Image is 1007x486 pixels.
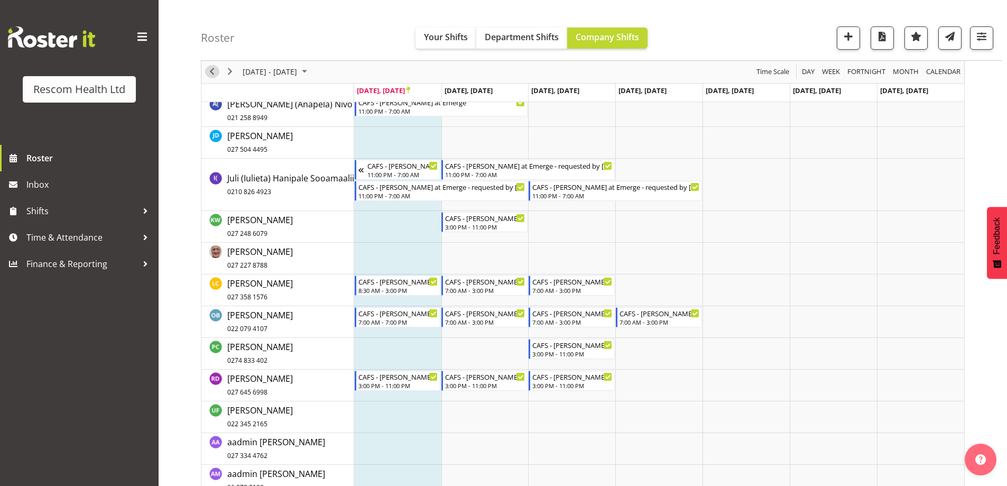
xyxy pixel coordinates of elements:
[227,341,293,365] span: [PERSON_NAME]
[201,243,354,274] td: Kenneth Tunnicliff resource
[445,160,612,171] div: CAFS - [PERSON_NAME] at Emerge - requested by [PERSON_NAME]
[227,214,293,239] a: [PERSON_NAME]027 248 6079
[227,278,293,302] span: [PERSON_NAME]
[227,145,267,154] span: 027 504 4495
[424,31,468,43] span: Your Shifts
[227,246,293,270] span: [PERSON_NAME]
[227,404,293,429] a: [PERSON_NAME]022 345 2165
[227,130,293,154] span: [PERSON_NAME]
[925,66,962,79] span: calendar
[227,405,293,429] span: [PERSON_NAME]
[227,309,293,334] a: [PERSON_NAME]022 079 4107
[358,308,438,318] div: CAFS - [PERSON_NAME] at Emerge
[892,66,920,79] span: Month
[201,401,354,433] td: Uliuli Fruean resource
[227,130,293,155] a: [PERSON_NAME]027 504 4495
[576,31,639,43] span: Company Shifts
[837,26,860,50] button: Add a new shift
[26,177,153,192] span: Inbox
[441,371,528,391] div: Raewyn Dunn"s event - CAFS - Henny Wilson at Emerge - requested by Erin Begin From Tuesday, Septe...
[221,61,239,83] div: next period
[529,339,615,359] div: Pat Carson"s event - CAFS - Lance at Emerge Begin From Wednesday, September 24, 2025 at 3:00:00 P...
[227,229,267,238] span: 027 248 6079
[445,213,525,223] div: CAFS - [PERSON_NAME] at Emerge
[227,98,353,123] a: [PERSON_NAME] (Anapela) Nivo021 258 8949
[445,86,493,95] span: [DATE], [DATE]
[201,127,354,159] td: Judi Dunstan resource
[8,26,95,48] img: Rosterit website logo
[441,160,615,180] div: Juli (Iulieta) Hanipale Sooamaalii"s event - CAFS - Henny Wilson at Emerge - requested by Erin Be...
[532,308,612,318] div: CAFS - [PERSON_NAME] at Emerge
[358,181,525,192] div: CAFS - [PERSON_NAME] at Emerge - requested by [PERSON_NAME]
[415,27,476,49] button: Your Shifts
[445,286,525,295] div: 7:00 AM - 3:00 PM
[938,26,962,50] button: Send a list of all shifts for the selected filtered period to all rostered employees.
[201,306,354,338] td: Olive Bartlett resource
[846,66,888,79] button: Fortnight
[476,27,567,49] button: Department Shifts
[846,66,886,79] span: Fortnight
[485,31,559,43] span: Department Shifts
[755,66,791,79] button: Time Scale
[227,356,267,365] span: 0274 833 402
[358,276,438,287] div: CAFS - [PERSON_NAME] at Emerge - requested by [PERSON_NAME]
[616,307,702,327] div: Olive Bartlett"s event - CAFS - Lance at Emerge Begin From Thursday, September 25, 2025 at 7:00:0...
[445,371,525,382] div: CAFS - [PERSON_NAME] at Emerge - requested by [PERSON_NAME]
[205,66,219,79] button: Previous
[793,86,841,95] span: [DATE], [DATE]
[445,170,612,179] div: 11:00 PM - 7:00 AM
[367,170,438,179] div: 11:00 PM - 7:00 AM
[445,308,525,318] div: CAFS - [PERSON_NAME] at Emerge
[355,276,441,296] div: Liz Collett"s event - CAFS - Henny Wilson at Emerge - requested by Erin Begin From Monday, Septem...
[201,338,354,370] td: Pat Carson resource
[880,86,928,95] span: [DATE], [DATE]
[33,81,125,97] div: Rescom Health Ltd
[227,451,267,460] span: 027 334 4762
[26,256,137,272] span: Finance & Reporting
[620,308,699,318] div: CAFS - [PERSON_NAME] at Emerge
[891,66,921,79] button: Timeline Month
[441,307,528,327] div: Olive Bartlett"s event - CAFS - Lance at Emerge Begin From Tuesday, September 23, 2025 at 7:00:00...
[755,66,790,79] span: Time Scale
[532,340,612,350] div: CAFS - [PERSON_NAME] at Emerge
[975,454,986,465] img: help-xxl-2.png
[203,61,221,83] div: previous period
[227,419,267,428] span: 022 345 2165
[532,286,612,295] div: 7:00 AM - 3:00 PM
[532,276,612,287] div: CAFS - [PERSON_NAME] at Emerge - requested by [PERSON_NAME]
[441,276,528,296] div: Liz Collett"s event - CAFS - Henny Wilson at Emerge - requested by Erin Begin From Tuesday, Septe...
[227,388,267,397] span: 027 645 6998
[925,66,963,79] button: Month
[355,181,528,201] div: Juli (Iulieta) Hanipale Sooamaalii"s event - CAFS - Henny Wilson at Emerge - requested by Erin Be...
[358,286,438,295] div: 8:30 AM - 3:00 PM
[227,277,293,302] a: [PERSON_NAME]027 358 1576
[532,318,612,326] div: 7:00 AM - 3:00 PM
[241,66,312,79] button: September 2025
[227,372,293,398] a: [PERSON_NAME]027 645 6998
[227,436,325,461] a: aadmin [PERSON_NAME]027 334 4762
[529,181,702,201] div: Juli (Iulieta) Hanipale Sooamaalii"s event - CAFS - Henny Wilson at Emerge - requested by Erin Be...
[904,26,928,50] button: Highlight an important date within the roster.
[227,172,354,197] a: Juli (Iulieta) Hanipale Sooamaalii0210 826 4923
[223,66,237,79] button: Next
[26,150,153,166] span: Roster
[821,66,841,79] span: Week
[201,274,354,306] td: Liz Collett resource
[445,318,525,326] div: 7:00 AM - 3:00 PM
[357,86,410,95] span: [DATE], [DATE]
[358,318,438,326] div: 7:00 AM - 7:00 PM
[801,66,816,79] span: Day
[820,66,842,79] button: Timeline Week
[532,381,612,390] div: 3:00 PM - 11:00 PM
[355,160,441,180] div: Juli (Iulieta) Hanipale Sooamaalii"s event - CAFS - Lance at Emerge Begin From Sunday, September ...
[529,371,615,391] div: Raewyn Dunn"s event - CAFS - Henny Wilson at Emerge - requested by Erin Begin From Wednesday, Sep...
[201,433,354,465] td: aadmin Adrienne Apiata resource
[532,181,699,192] div: CAFS - [PERSON_NAME] at Emerge - requested by [PERSON_NAME]
[227,373,293,397] span: [PERSON_NAME]
[201,159,354,211] td: Juli (Iulieta) Hanipale Sooamaalii resource
[227,324,267,333] span: 022 079 4107
[358,191,525,200] div: 11:00 PM - 7:00 AM
[227,98,353,123] span: [PERSON_NAME] (Anapela) Nivo
[532,350,612,358] div: 3:00 PM - 11:00 PM
[367,160,438,171] div: CAFS - [PERSON_NAME] at Emerge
